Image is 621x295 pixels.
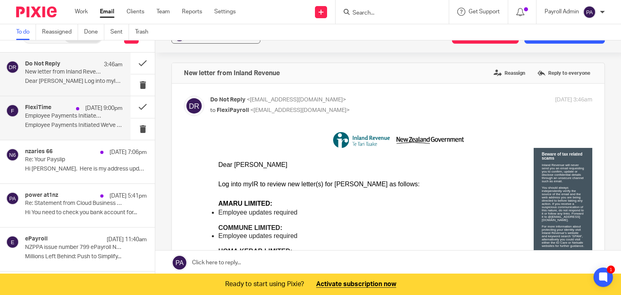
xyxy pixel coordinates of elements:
li: Overdue debt reminder [8,169,209,177]
div: 1 [607,265,615,274]
li: Employee updates required [8,100,209,107]
b: PAPER LIMITED: [8,139,60,146]
p: [DATE] 3:46am [555,96,592,104]
img: svg%3E [184,96,204,116]
li: Changes to employee deductions required [8,216,209,223]
h4: nzaries 66 [25,148,53,155]
p: NZPPA issue number 799 ePayroll Newsletter [25,244,123,251]
span: Do Not Reply [210,97,245,103]
li: Employee updates required [8,76,209,84]
h4: New letter from Inland Revenue [184,69,280,77]
label: Reassign [492,67,527,79]
a: Reassigned [42,24,78,40]
p: [DATE] 7:06pm [110,148,147,156]
img: svg%3E [6,192,19,205]
img: svg%3E [583,6,596,19]
p: Inland Revenue will never send you an email requesting you to confirm, update or disclose confide... [332,32,374,158]
input: Search [352,10,425,17]
p: 3:46am [104,61,123,69]
p: Dear [PERSON_NAME] Log into myIR to review new... [25,78,123,85]
b: [PERSON_NAME] VITICULTURE LIMITED: [8,185,136,192]
span: <[EMAIL_ADDRESS][DOMAIN_NAME]> [250,107,350,113]
a: Clients [127,8,144,16]
img: Pixie [16,6,57,17]
a: Reports [182,8,202,16]
a: Email [100,8,114,16]
h4: FlexiTime [25,104,51,111]
a: Trash [135,24,154,40]
p: New letter from Inland Revenue [25,69,103,76]
img: svg%3E [6,236,19,249]
a: Done [84,24,104,40]
span: to [210,107,215,113]
span: <[EMAIL_ADDRESS][DOMAIN_NAME]> [247,97,346,103]
p: [DATE] 5:41pm [110,192,147,200]
b: POWER@1 NZ LIMITED: [8,162,82,169]
span: Get Support [469,9,500,15]
h4: ePayroll [25,236,48,242]
img: svg%3E [6,148,19,161]
h4: power at1nz [25,192,58,199]
p: [DATE] 9:00pm [85,104,123,112]
a: Sent [110,24,129,40]
a: Work [75,8,88,16]
b: STONEBRIDGE INVESTMENTS LIMITED: [8,209,133,215]
img: svg%3E [6,104,19,117]
b: AMARU LIMITED: [8,68,62,75]
a: Settings [214,8,236,16]
b: TFK GROUP LIMITED: [8,232,76,239]
p: Hi [PERSON_NAME]. Here is my address update:... [25,166,147,173]
li: Employee updates required [8,239,209,247]
b: COMMUNE LIMITED: [8,92,72,99]
b: Beware of tax related scams [332,20,372,28]
p: Hi You need to check you bank account for... [25,209,147,216]
p: Employee Payments Initiated We've initiated... [25,122,123,129]
p: Re: Your Payslip [25,156,123,163]
span: Dear [PERSON_NAME] Log into myIR to review new letter(s) for [PERSON_NAME] as follows: [8,29,209,75]
li: Overdue debt reminder [8,123,209,131]
span: FlexiPayroll [217,107,249,113]
a: To do [16,24,36,40]
p: Payroll Admin [545,8,579,16]
p: [DATE] 11:40am [107,236,147,244]
li: Employee updates required [8,146,209,154]
p: Re: Statement from Cloud Business Limited for power@1 NZ Limited [25,200,123,207]
a: Team [156,8,170,16]
img: svg%3E [6,61,19,74]
label: Reply to everyone [535,67,592,79]
h4: Do Not Reply [25,61,60,67]
b: HOMA KEBAB LIMITED: [8,116,82,122]
p: Millions Left Behind: Push to Simplify... [25,253,147,260]
p: Employee Payments Initiated | PayHero [25,113,103,120]
li: Employee updates required [8,193,209,200]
